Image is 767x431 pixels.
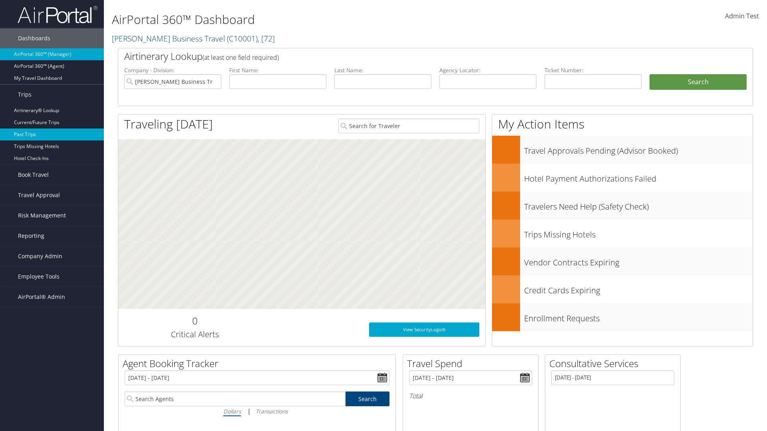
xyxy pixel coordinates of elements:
[18,246,62,266] span: Company Admin
[650,74,747,90] button: Search
[524,281,753,296] h3: Credit Cards Expiring
[18,267,60,287] span: Employee Tools
[492,116,753,132] h1: My Action Items
[18,28,50,48] span: Dashboards
[492,219,753,247] a: Trips Missing Hotels
[124,66,221,74] label: Company - Division:
[346,391,390,406] a: Search
[492,303,753,331] a: Enrollment Requests
[524,225,753,240] h3: Trips Missing Hotels
[544,66,642,74] label: Ticket Number:
[227,33,258,44] span: ( C10001 )
[492,275,753,303] a: Credit Cards Expiring
[524,253,753,268] h3: Vendor Contracts Expiring
[18,5,97,24] img: airportal-logo.png
[334,66,431,74] label: Last Name:
[124,314,265,328] h2: 0
[524,197,753,212] h3: Travelers Need Help (Safety Check)
[524,141,753,156] h3: Travel Approvals Pending (Advisor Booked)
[725,12,759,20] span: Admin Test
[112,11,543,28] h1: AirPortal 360™ Dashboard
[18,206,66,225] span: Risk Management
[203,53,279,62] span: (at least one field required)
[125,391,345,406] input: Search Agents
[18,185,60,205] span: Travel Approval
[256,407,288,415] i: Transactions
[492,164,753,192] a: Hotel Payment Authorizations Failed
[407,357,538,370] h2: Travel Spend
[229,66,326,74] label: First Name:
[123,357,395,370] h2: Agent Booking Tracker
[439,66,537,74] label: Agency Locator:
[18,85,32,105] span: Trips
[725,4,759,29] a: Admin Test
[18,165,49,185] span: Book Travel
[124,49,694,63] h2: Airtinerary Lookup
[125,406,389,416] div: |
[524,169,753,184] h3: Hotel Payment Authorizations Failed
[549,357,680,370] h2: Consultative Services
[112,33,275,44] a: [PERSON_NAME] Business Travel
[492,192,753,219] a: Travelers Need Help (Safety Check)
[369,322,479,337] a: View SecurityLogic®
[338,119,479,133] input: Search for Traveler
[258,33,275,44] span: , [ 72 ]
[18,226,44,246] span: Reporting
[492,136,753,164] a: Travel Approvals Pending (Advisor Booked)
[524,309,753,324] h3: Enrollment Requests
[223,407,241,415] i: Dollars
[409,391,532,400] h6: Total
[18,287,65,307] span: AirPortal® Admin
[124,116,213,132] h1: Traveling [DATE]
[124,329,265,340] h3: Critical Alerts
[492,247,753,275] a: Vendor Contracts Expiring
